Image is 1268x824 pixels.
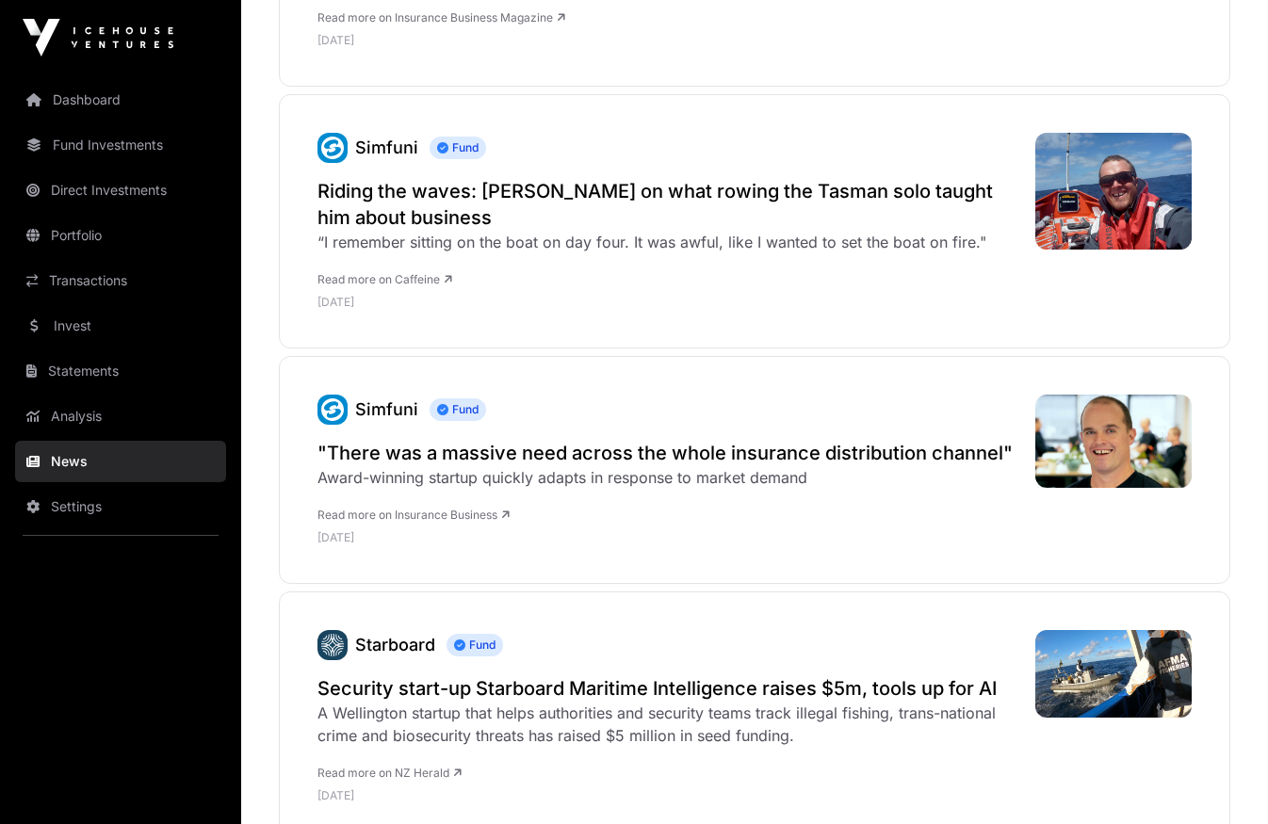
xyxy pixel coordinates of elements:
a: Settings [15,486,226,527]
img: DGVVI57CDNBRLF6J5A5ONJP5UI.jpg [1035,630,1192,718]
a: Analysis [15,396,226,437]
img: Simfuni-favicon.svg [317,133,348,163]
p: [DATE] [317,530,1013,545]
span: Fund [430,137,486,159]
a: Invest [15,305,226,347]
a: Direct Investments [15,170,226,211]
a: Simfuni [355,399,418,419]
a: "There was a massive need across the whole insurance distribution channel" [317,440,1013,466]
img: Starboard-Favicon.svg [317,630,348,660]
a: Simfuni [317,133,348,163]
div: “I remember sitting on the boat on day four. It was awful, like I wanted to set the boat on fire." [317,231,1016,253]
img: 66f1c8e8ff007035346c13bf_SQuincey-on-high-seas.jpg [1035,133,1192,250]
span: Fund [430,398,486,421]
a: Portfolio [15,215,226,256]
a: Fund Investments [15,124,226,166]
p: [DATE] [317,295,1016,310]
a: Starboard [355,635,435,654]
a: Riding the waves: [PERSON_NAME] on what rowing the Tasman solo taught him about business [317,178,1016,231]
a: Read more on NZ Herald [317,766,462,780]
a: Simfuni [355,137,418,157]
a: Security start-up Starboard Maritime Intelligence raises $5m, tools up for AI [317,675,1016,702]
img: Simfuni-favicon.svg [317,395,348,425]
a: Read more on Insurance Business Magazine [317,10,565,24]
a: News [15,441,226,482]
a: Read more on Caffeine [317,272,452,286]
a: Starboard [317,630,348,660]
iframe: Chat Widget [1174,734,1268,824]
img: Icehouse Ventures Logo [23,19,173,57]
a: Simfuni [317,395,348,425]
p: [DATE] [317,33,1016,48]
p: [DATE] [317,788,1016,803]
a: Statements [15,350,226,392]
a: Read more on Insurance Business [317,508,510,522]
div: Award-winning startup quickly adapts in response to market demand [317,466,1013,489]
a: Transactions [15,260,226,301]
span: Fund [447,634,503,656]
img: 0270_638255605196969950.jpg [1035,395,1192,488]
div: A Wellington startup that helps authorities and security teams track illegal fishing, trans-natio... [317,702,1016,747]
a: Dashboard [15,79,226,121]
